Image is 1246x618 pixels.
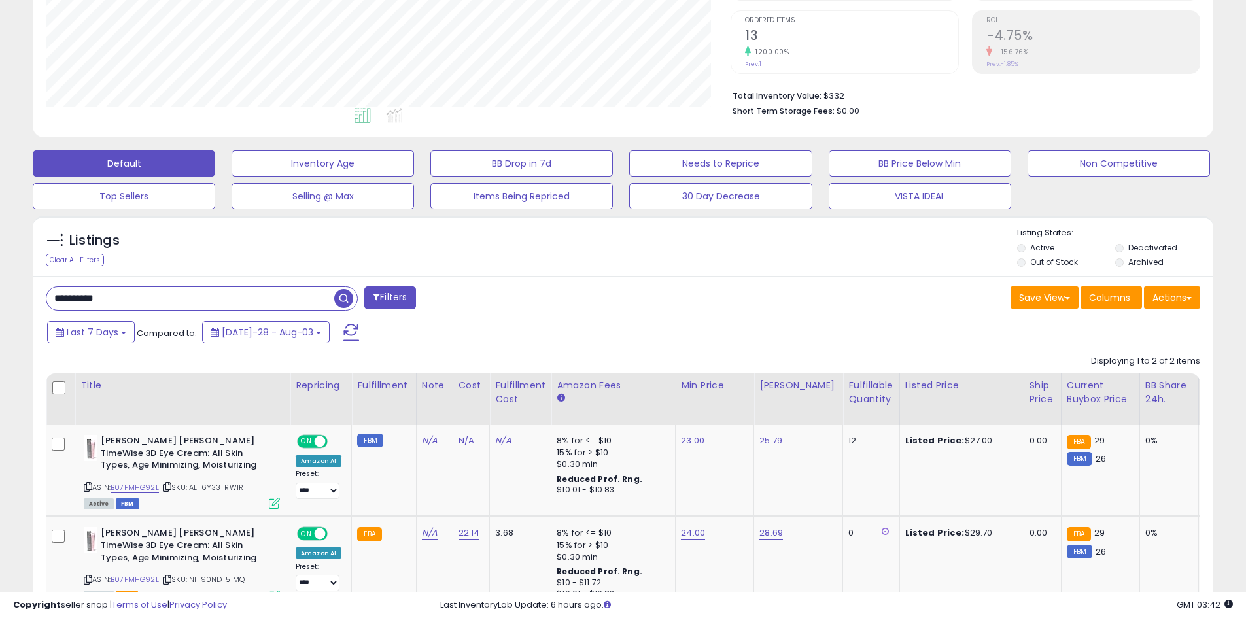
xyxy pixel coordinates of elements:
[326,436,347,447] span: OFF
[557,473,642,485] b: Reduced Prof. Rng.
[759,526,783,540] a: 28.69
[992,47,1028,57] small: -156.76%
[69,232,120,250] h5: Listings
[1030,242,1054,253] label: Active
[161,574,245,585] span: | SKU: NI-90ND-5IMQ
[837,105,859,117] span: $0.00
[137,327,197,339] span: Compared to:
[296,470,341,499] div: Preset:
[440,599,1233,611] div: Last InventoryLab Update: 6 hours ago.
[430,183,613,209] button: Items Being Repriced
[101,435,260,475] b: [PERSON_NAME] [PERSON_NAME] TimeWise 3D Eye Cream: All Skin Types, Age Minimizing, Moisturizing
[745,28,958,46] h2: 13
[296,547,341,559] div: Amazon AI
[84,435,280,507] div: ASIN:
[1030,527,1051,539] div: 0.00
[905,434,965,447] b: Listed Price:
[829,150,1011,177] button: BB Price Below Min
[1011,286,1079,309] button: Save View
[80,379,285,392] div: Title
[161,482,243,492] span: | SKU: AL-6Y33-RWIR
[495,527,541,539] div: 3.68
[116,498,139,509] span: FBM
[733,90,822,101] b: Total Inventory Value:
[681,379,748,392] div: Min Price
[47,321,135,343] button: Last 7 Days
[1145,527,1188,539] div: 0%
[733,87,1190,103] li: $332
[1177,598,1233,611] span: 2025-08-11 03:42 GMT
[84,527,97,553] img: 21iXpigf9rL._SL40_.jpg
[84,498,114,509] span: All listings currently available for purchase on Amazon
[1030,256,1078,267] label: Out of Stock
[296,379,346,392] div: Repricing
[1145,435,1188,447] div: 0%
[326,528,347,540] span: OFF
[751,47,789,57] small: 1200.00%
[1094,434,1105,447] span: 29
[557,551,665,563] div: $0.30 min
[986,60,1018,68] small: Prev: -1.85%
[848,527,889,539] div: 0
[557,379,670,392] div: Amazon Fees
[459,379,485,392] div: Cost
[557,527,665,539] div: 8% for <= $10
[298,528,315,540] span: ON
[557,566,642,577] b: Reduced Prof. Rng.
[298,436,315,447] span: ON
[745,17,958,24] span: Ordered Items
[364,286,415,309] button: Filters
[111,482,159,493] a: B07FMHG92L
[222,326,313,339] span: [DATE]-28 - Aug-03
[112,598,167,611] a: Terms of Use
[1089,291,1130,304] span: Columns
[84,435,97,461] img: 21iXpigf9rL._SL40_.jpg
[557,392,564,404] small: Amazon Fees.
[33,183,215,209] button: Top Sellers
[905,379,1018,392] div: Listed Price
[495,434,511,447] a: N/A
[459,434,474,447] a: N/A
[1091,355,1200,368] div: Displaying 1 to 2 of 2 items
[557,577,665,589] div: $10 - $11.72
[495,379,545,406] div: Fulfillment Cost
[557,540,665,551] div: 15% for > $10
[1030,435,1051,447] div: 0.00
[296,562,341,592] div: Preset:
[733,105,835,116] b: Short Term Storage Fees:
[681,526,705,540] a: 24.00
[1094,526,1105,539] span: 29
[557,435,665,447] div: 8% for <= $10
[905,435,1014,447] div: $27.00
[557,485,665,496] div: $10.01 - $10.83
[905,526,965,539] b: Listed Price:
[13,598,61,611] strong: Copyright
[1067,435,1091,449] small: FBA
[232,183,414,209] button: Selling @ Max
[67,326,118,339] span: Last 7 Days
[13,599,227,611] div: seller snap | |
[232,150,414,177] button: Inventory Age
[111,574,159,585] a: B07FMHG92L
[1067,379,1134,406] div: Current Buybox Price
[848,435,889,447] div: 12
[1096,453,1106,465] span: 26
[629,150,812,177] button: Needs to Reprice
[101,527,260,567] b: [PERSON_NAME] [PERSON_NAME] TimeWise 3D Eye Cream: All Skin Types, Age Minimizing, Moisturizing
[1096,545,1106,558] span: 26
[459,526,480,540] a: 22.14
[422,526,438,540] a: N/A
[1067,452,1092,466] small: FBM
[430,150,613,177] button: BB Drop in 7d
[905,527,1014,539] div: $29.70
[1028,150,1210,177] button: Non Competitive
[169,598,227,611] a: Privacy Policy
[759,434,782,447] a: 25.79
[357,379,410,392] div: Fulfillment
[848,379,893,406] div: Fulfillable Quantity
[202,321,330,343] button: [DATE]-28 - Aug-03
[1128,242,1177,253] label: Deactivated
[1144,286,1200,309] button: Actions
[681,434,704,447] a: 23.00
[357,434,383,447] small: FBM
